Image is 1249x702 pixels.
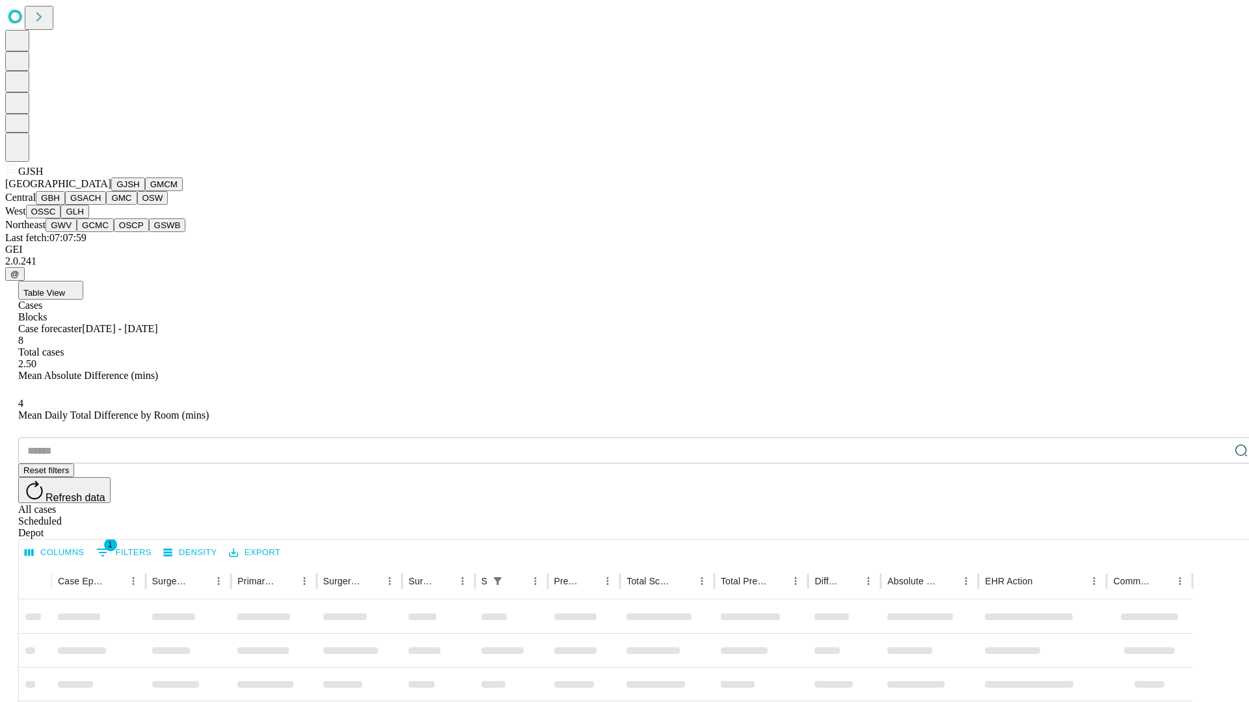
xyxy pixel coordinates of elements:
div: Surgeon Name [152,576,190,586]
span: Mean Absolute Difference (mins) [18,370,158,381]
button: OSW [137,191,168,205]
div: Primary Service [237,576,275,586]
div: Scheduled In Room Duration [481,576,487,586]
button: Show filters [489,572,507,590]
span: GJSH [18,166,43,177]
button: OSSC [26,205,61,218]
button: GMC [106,191,137,205]
button: Menu [1085,572,1103,590]
div: GEI [5,244,1244,255]
button: Menu [859,572,878,590]
button: GBH [36,191,65,205]
button: Menu [598,572,617,590]
button: Sort [580,572,598,590]
button: @ [5,267,25,281]
span: Mean Daily Total Difference by Room (mins) [18,409,209,421]
button: Select columns [21,543,88,563]
div: 2.0.241 [5,255,1244,267]
div: 1 active filter [489,572,507,590]
button: Menu [209,572,228,590]
span: Last fetch: 07:07:59 [5,232,87,243]
button: Menu [526,572,544,590]
div: Predicted In Room Duration [554,576,580,586]
button: Menu [786,572,805,590]
button: Sort [675,572,693,590]
span: 4 [18,398,23,409]
button: Sort [841,572,859,590]
button: Sort [362,572,381,590]
div: Surgery Date [409,576,434,586]
span: [GEOGRAPHIC_DATA] [5,178,111,189]
button: Show filters [93,542,155,563]
button: Menu [295,572,314,590]
button: GSACH [65,191,106,205]
span: [DATE] - [DATE] [82,323,157,334]
span: 1 [104,538,117,551]
div: Difference [814,576,840,586]
button: GWV [46,218,77,232]
span: 2.50 [18,358,36,369]
div: Surgery Name [323,576,361,586]
span: Reset filters [23,465,69,475]
button: GJSH [111,177,145,191]
button: Sort [1153,572,1171,590]
div: Total Predicted Duration [721,576,768,586]
button: GMCM [145,177,183,191]
button: Density [160,543,221,563]
button: Menu [381,572,399,590]
div: Case Epic Id [58,576,105,586]
div: Total Scheduled Duration [626,576,673,586]
button: Sort [768,572,786,590]
button: Reset filters [18,463,74,477]
button: GSWB [149,218,186,232]
span: Table View [23,288,65,298]
button: Menu [1171,572,1189,590]
button: Sort [508,572,526,590]
button: Menu [693,572,711,590]
span: Refresh data [46,492,105,503]
button: Sort [435,572,453,590]
div: EHR Action [985,576,1032,586]
button: Menu [957,572,975,590]
span: Central [5,192,36,203]
button: Sort [277,572,295,590]
button: GCMC [77,218,114,232]
button: Sort [1034,572,1052,590]
div: Comments [1113,576,1151,586]
button: GLH [60,205,88,218]
span: Case forecaster [18,323,82,334]
button: Refresh data [18,477,111,503]
span: Total cases [18,346,64,357]
span: @ [10,269,20,279]
button: Export [226,543,284,563]
span: West [5,205,26,216]
div: Absolute Difference [887,576,937,586]
button: Table View [18,281,83,300]
button: OSCP [114,218,149,232]
span: 8 [18,335,23,346]
button: Menu [453,572,472,590]
span: Northeast [5,219,46,230]
button: Sort [939,572,957,590]
button: Menu [124,572,142,590]
button: Sort [191,572,209,590]
button: Sort [106,572,124,590]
